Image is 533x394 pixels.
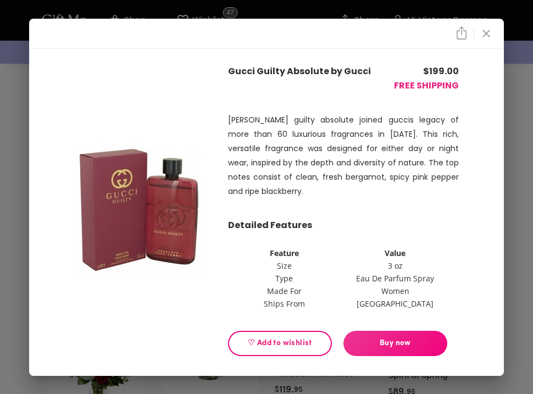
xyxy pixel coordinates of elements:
[229,273,339,284] td: Type
[452,24,471,42] button: close
[340,298,450,309] td: [GEOGRAPHIC_DATA]
[228,331,332,356] button: ♡ Add to wishlist
[228,113,459,198] p: [PERSON_NAME] guilty absolute joined guccis legacy of more than 60 luxurious fragrances in [DATE]...
[229,298,339,309] td: Ships From
[237,337,323,349] span: ♡ Add to wishlist
[340,260,450,271] td: 3 oz
[343,337,447,349] span: Buy now
[343,331,447,356] button: Buy now
[229,285,339,297] td: Made For
[74,143,204,276] img: product image
[229,247,339,259] th: Feature
[390,79,459,93] p: FREE SHIPPING
[340,273,450,284] td: Eau De Parfum Spray
[229,260,339,271] td: Size
[390,64,459,79] p: $ 199.00
[340,247,450,259] th: Value
[477,24,496,43] button: close
[340,285,450,297] td: Women
[228,218,459,232] p: Detailed Features
[228,64,390,79] p: Gucci Guilty Absolute by Gucci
